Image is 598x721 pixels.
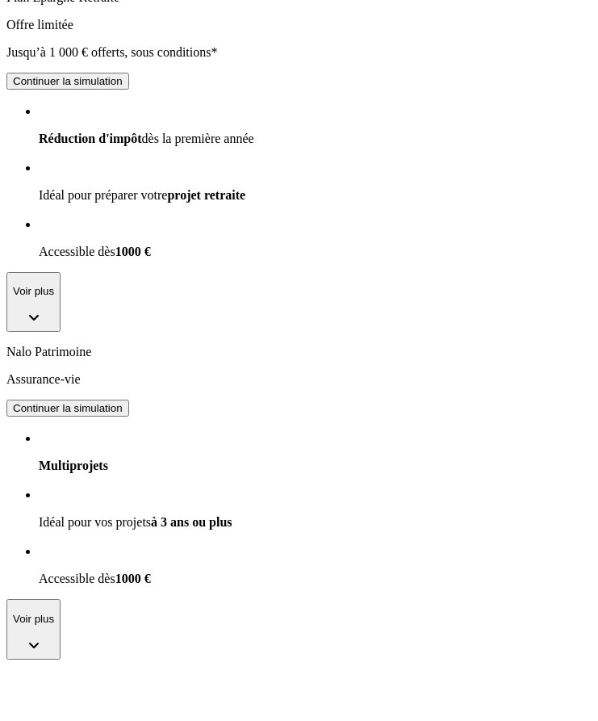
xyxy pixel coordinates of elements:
[39,459,108,472] span: Multiprojets
[115,572,151,585] span: 1000 €
[6,400,129,417] button: Continuer la simulation
[39,132,142,145] span: Réduction d'impôt
[13,75,123,87] div: Continuer la simulation
[151,515,232,529] span: à 3 ans ou plus
[6,599,61,660] button: Voir plus
[6,18,579,32] p: Offre limitée
[39,245,115,258] span: Accessible dès
[39,188,167,202] span: Idéal pour préparer votre
[13,402,123,414] div: Continuer la simulation
[6,272,61,333] button: Voir plus
[6,73,129,90] button: Continuer la simulation
[39,572,115,585] span: Accessible dès
[115,245,151,258] span: 1000 €
[6,45,579,60] p: Jusqu’à 1 000 € offerts, sous conditions*
[167,188,245,202] span: projet retraite
[6,372,579,387] p: Assurance-vie
[13,285,54,297] p: Voir plus
[39,515,151,529] span: Idéal pour vos projets
[142,132,254,145] span: dès la première année
[6,345,579,359] p: Nalo Patrimoine
[13,613,54,625] p: Voir plus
